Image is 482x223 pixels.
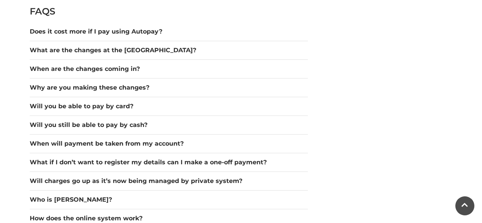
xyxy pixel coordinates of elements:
button: Will you still be able to pay by cash? [30,120,308,130]
button: How does the online system work? [30,214,308,223]
h2: FAQS [30,6,308,17]
button: What are the changes at the [GEOGRAPHIC_DATA]? [30,46,308,55]
button: Why are you making these changes? [30,83,308,92]
button: Does it cost more if I pay using Autopay? [30,27,308,36]
button: Will you be able to pay by card? [30,102,308,111]
button: Will charges go up as it’s now being managed by private system? [30,176,308,186]
button: When are the changes coming in? [30,64,308,74]
button: What if I don’t want to register my details can I make a one-off payment? [30,158,308,167]
button: When will payment be taken from my account? [30,139,308,148]
button: Who is [PERSON_NAME]? [30,195,308,204]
